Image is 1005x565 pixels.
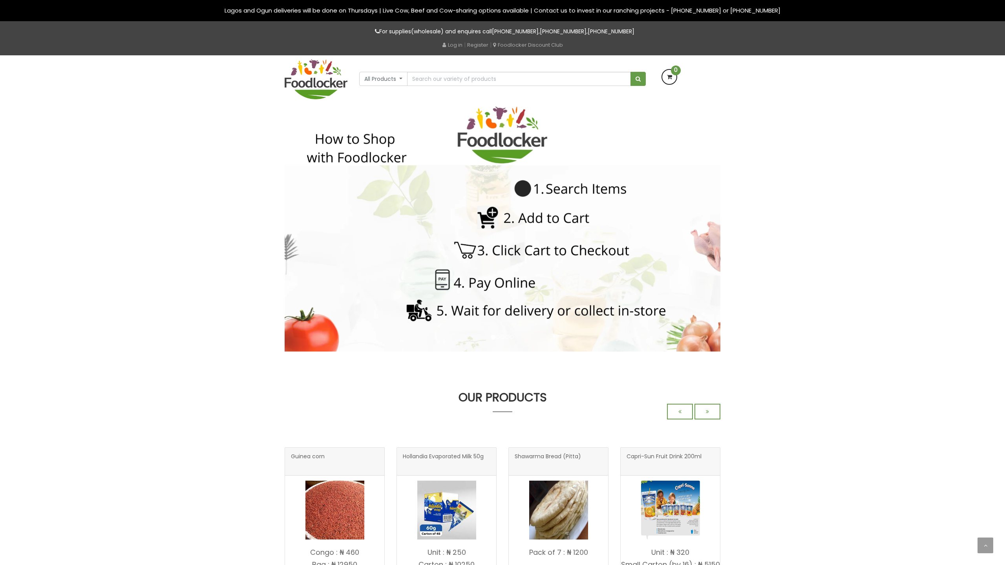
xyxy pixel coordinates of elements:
[492,27,539,35] a: [PHONE_NUMBER]
[305,481,364,539] img: Guinea corn
[493,41,563,49] a: Foodlocker Discount Club
[671,66,681,75] span: 0
[285,59,347,99] img: FoodLocker
[641,481,700,539] img: Capri-Sun Fruit Drink 200ml
[403,454,484,469] span: Hollandia Evaporated Milk 50g
[285,549,384,556] p: Congo : ₦ 460
[490,41,492,49] span: |
[291,454,325,469] span: Guinea corn
[397,549,496,556] p: Unit : ₦ 250
[225,6,780,15] span: Lagos and Ogun deliveries will be done on Thursdays | Live Cow, Beef and Cow-sharing options avai...
[588,27,634,35] a: [PHONE_NUMBER]
[285,27,720,36] p: For supplies(wholesale) and enquires call , ,
[359,72,407,86] button: All Products
[529,481,588,539] img: Shawarma Bread (Pitta)
[285,391,720,404] h3: OUR PRODUCTS
[467,41,488,49] a: Register
[540,27,587,35] a: [PHONE_NUMBER]
[621,549,720,556] p: Unit : ₦ 320
[442,41,462,49] a: Log in
[627,454,702,469] span: Capri-Sun Fruit Drink 200ml
[515,454,581,469] span: Shawarma Bread (Pitta)
[464,41,466,49] span: |
[285,106,720,352] img: Placing your order is simple as 1-2-3
[509,549,608,556] p: Pack of 7 : ₦ 1200
[407,72,631,86] input: Search our variety of products
[417,481,476,539] img: Hollandia Evaporated Milk 50g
